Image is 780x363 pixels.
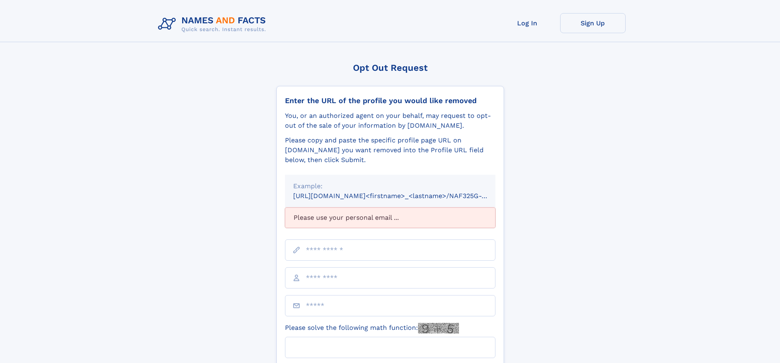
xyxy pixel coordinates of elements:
div: You, or an authorized agent on your behalf, may request to opt-out of the sale of your informatio... [285,111,495,131]
small: [URL][DOMAIN_NAME]<firstname>_<lastname>/NAF325G-xxxxxxxx [293,192,511,200]
a: Sign Up [560,13,626,33]
a: Log In [495,13,560,33]
div: Opt Out Request [276,63,504,73]
div: Please use your personal email ... [285,207,495,228]
div: Example: [293,181,487,191]
label: Please solve the following math function: [285,323,459,334]
img: Logo Names and Facts [155,13,273,35]
div: Please copy and paste the specific profile page URL on [DOMAIN_NAME] you want removed into the Pr... [285,135,495,165]
div: Enter the URL of the profile you would like removed [285,96,495,105]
